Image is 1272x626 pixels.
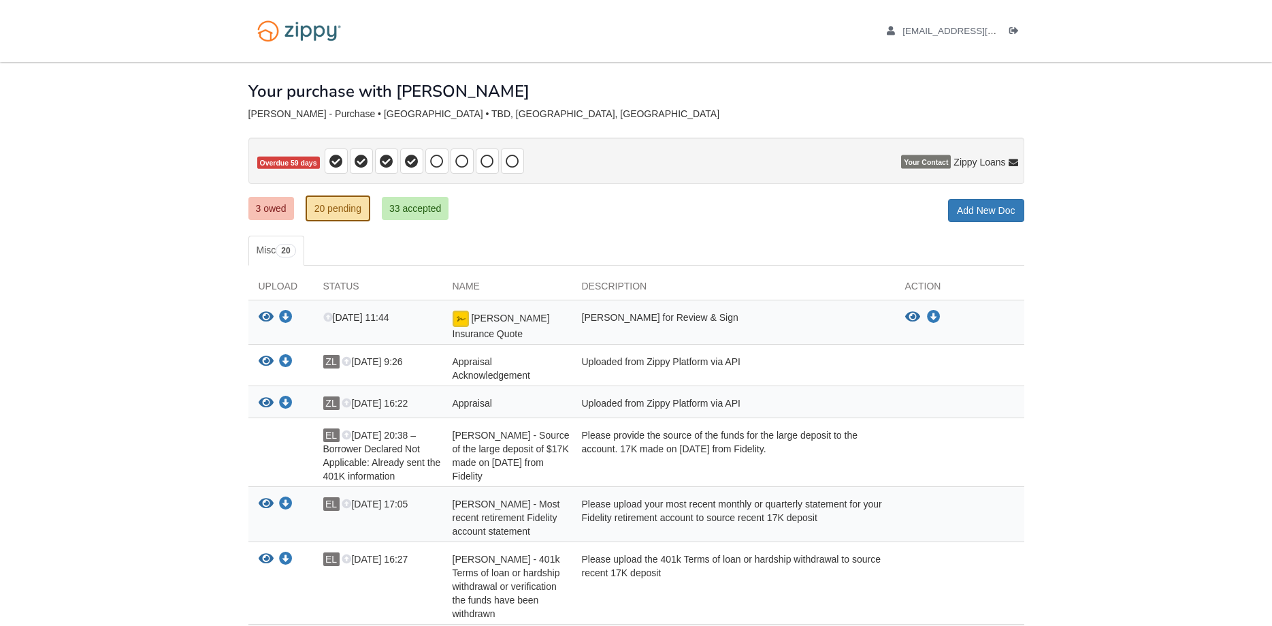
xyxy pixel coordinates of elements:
span: bmcconnell61@hotmail.com [902,26,1058,36]
span: [DATE] 16:27 [342,554,408,565]
a: Misc [248,236,304,266]
a: Download Elizabeth Leonard - Most recent retirement Fidelity account statement [279,499,293,510]
div: Please upload the 401k Terms of loan or hardship withdrawal to source recent 17K deposit [572,552,895,621]
h1: Your purchase with [PERSON_NAME] [248,82,529,100]
div: Status [313,279,442,300]
a: 20 pending [306,195,370,221]
span: [DATE] 17:05 [342,499,408,510]
span: [DATE] 11:44 [323,312,389,323]
div: Description [572,279,895,300]
span: Your Contact [901,155,951,169]
img: Document fully signed [453,311,469,327]
span: EL [323,428,340,442]
span: Appraisal Acknowledgement [453,356,530,381]
span: Overdue 59 days [257,157,320,170]
a: Download Elizabeth Leonard - 401k Terms of loan or hardship withdrawal or verification the funds ... [279,554,293,565]
span: [PERSON_NAME] - Source of the large deposit of $17K made on [DATE] from Fidelity [453,430,570,482]
div: Action [895,279,1024,300]
div: Uploaded from Zippy Platform via API [572,355,895,382]
span: ZL [323,355,340,369]
span: 20 [276,244,295,257]
div: Please upload your most recent monthly or quarterly statement for your Fidelity retirement accoun... [572,497,895,538]
button: View Elizabeth Leonard - 401k Terms of loan or hardship withdrawal or verification the funds have... [259,552,274,567]
span: [PERSON_NAME] Insurance Quote [453,313,550,339]
a: 33 accepted [382,197,449,220]
a: Download Appraisal Acknowledgement [279,357,293,368]
span: Zippy Loans [953,155,1005,169]
span: EL [323,497,340,511]
span: [DATE] 16:22 [342,398,408,409]
a: 3 owed [248,197,294,220]
button: View Elizabeth Leonard - Most recent retirement Fidelity account statement [259,497,274,512]
span: [PERSON_NAME] - 401k Terms of loan or hardship withdrawal or verification the funds have been wit... [453,554,560,619]
a: Log out [1009,26,1024,40]
button: View Appraisal Acknowledgement [259,355,274,369]
button: View Appraisal [259,396,274,411]
a: Add New Doc [948,199,1024,222]
span: [PERSON_NAME] - Most recent retirement Fidelity account statement [453,499,560,537]
span: ZL [323,396,340,410]
div: [PERSON_NAME] for Review & Sign [572,311,895,341]
span: [DATE] 20:38 – Borrower Declared Not Applicable: Already sent the 401K information [323,430,441,482]
img: Logo [248,14,350,48]
span: EL [323,552,340,566]
button: View Leonard Insurance Quote [905,311,920,324]
span: [DATE] 9:26 [342,356,402,367]
span: Appraisal [453,398,492,409]
div: Please provide the source of the funds for the large deposit to the account. 17K made on [DATE] f... [572,428,895,483]
div: Name [442,279,572,300]
div: Uploaded from Zippy Platform via API [572,396,895,414]
div: [PERSON_NAME] - Purchase • [GEOGRAPHIC_DATA] • TBD, [GEOGRAPHIC_DATA], [GEOGRAPHIC_DATA] [248,108,1024,120]
a: Download Leonard Insurance Quote [279,313,293,324]
a: Download Appraisal [279,398,293,409]
a: Download Leonard Insurance Quote [927,312,941,323]
div: Upload [248,279,313,300]
button: View Leonard Insurance Quote [259,311,274,325]
a: edit profile [887,26,1059,40]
